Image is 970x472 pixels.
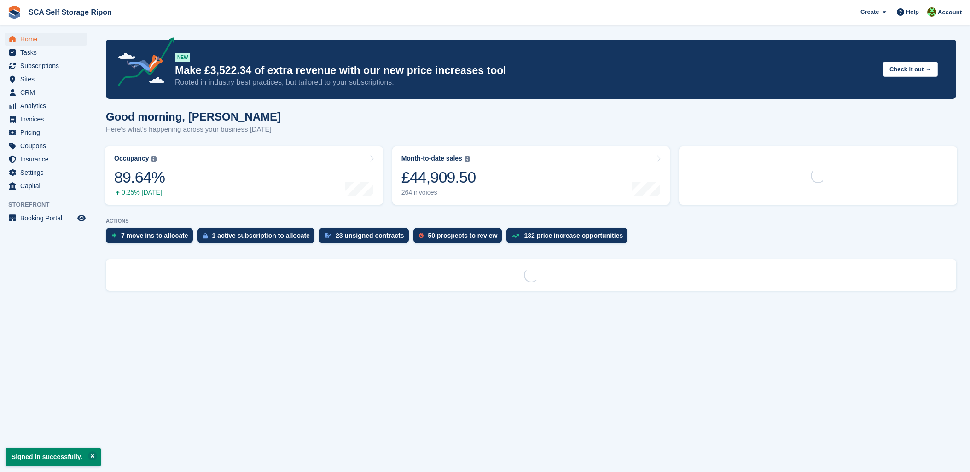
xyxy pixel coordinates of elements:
[20,179,76,192] span: Capital
[5,33,87,46] a: menu
[524,232,623,239] div: 132 price increase opportunities
[883,62,938,77] button: Check it out →
[76,213,87,224] a: Preview store
[512,234,519,238] img: price_increase_opportunities-93ffe204e8149a01c8c9dc8f82e8f89637d9d84a8eef4429ea346261dce0b2c0.svg
[212,232,310,239] div: 1 active subscription to allocate
[175,64,876,77] p: Make £3,522.34 of extra revenue with our new price increases tool
[110,37,174,90] img: price-adjustments-announcement-icon-8257ccfd72463d97f412b2fc003d46551f7dbcb40ab6d574587a9cd5c0d94...
[5,212,87,224] a: menu
[860,7,879,17] span: Create
[5,113,87,126] a: menu
[336,232,404,239] div: 23 unsigned contracts
[5,126,87,139] a: menu
[175,77,876,87] p: Rooted in industry best practices, but tailored to your subscriptions.
[197,228,319,248] a: 1 active subscription to allocate
[20,59,76,72] span: Subscriptions
[25,5,116,20] a: SCA Self Storage Ripon
[506,228,632,248] a: 132 price increase opportunities
[20,99,76,112] span: Analytics
[5,179,87,192] a: menu
[121,232,188,239] div: 7 move ins to allocate
[106,124,281,135] p: Here's what's happening across your business [DATE]
[7,6,21,19] img: stora-icon-8386f47178a22dfd0bd8f6a31ec36ba5ce8667c1dd55bd0f319d3a0aa187defe.svg
[20,166,76,179] span: Settings
[20,126,76,139] span: Pricing
[20,139,76,152] span: Coupons
[106,228,197,248] a: 7 move ins to allocate
[6,448,101,466] p: Signed in successfully.
[20,153,76,166] span: Insurance
[906,7,919,17] span: Help
[114,168,165,187] div: 89.64%
[927,7,936,17] img: Kelly Neesham
[5,139,87,152] a: menu
[151,156,157,162] img: icon-info-grey-7440780725fd019a000dd9b08b2336e03edf1995a4989e88bcd33f0948082b44.svg
[5,86,87,99] a: menu
[5,59,87,72] a: menu
[401,155,462,162] div: Month-to-date sales
[105,146,383,205] a: Occupancy 89.64% 0.25% [DATE]
[8,200,92,209] span: Storefront
[203,233,208,239] img: active_subscription_to_allocate_icon-d502201f5373d7db506a760aba3b589e785aa758c864c3986d89f69b8ff3...
[114,155,149,162] div: Occupancy
[106,218,956,224] p: ACTIONS
[465,156,470,162] img: icon-info-grey-7440780725fd019a000dd9b08b2336e03edf1995a4989e88bcd33f0948082b44.svg
[5,46,87,59] a: menu
[325,233,331,238] img: contract_signature_icon-13c848040528278c33f63329250d36e43548de30e8caae1d1a13099fd9432cc5.svg
[419,233,424,238] img: prospect-51fa495bee0391a8d652442698ab0144808aea92771e9ea1ae160a38d050c398.svg
[5,153,87,166] a: menu
[413,228,507,248] a: 50 prospects to review
[106,110,281,123] h1: Good morning, [PERSON_NAME]
[20,46,76,59] span: Tasks
[20,33,76,46] span: Home
[20,73,76,86] span: Sites
[5,166,87,179] a: menu
[938,8,962,17] span: Account
[392,146,670,205] a: Month-to-date sales £44,909.50 264 invoices
[175,53,190,62] div: NEW
[20,212,76,224] span: Booking Portal
[114,189,165,196] div: 0.25% [DATE]
[5,73,87,86] a: menu
[20,86,76,99] span: CRM
[20,113,76,126] span: Invoices
[428,232,498,239] div: 50 prospects to review
[5,99,87,112] a: menu
[319,228,413,248] a: 23 unsigned contracts
[401,189,476,196] div: 264 invoices
[401,168,476,187] div: £44,909.50
[111,233,116,238] img: move_ins_to_allocate_icon-fdf77a2bb77ea45bf5b3d319d69a93e2d87916cf1d5bf7949dd705db3b84f3ca.svg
